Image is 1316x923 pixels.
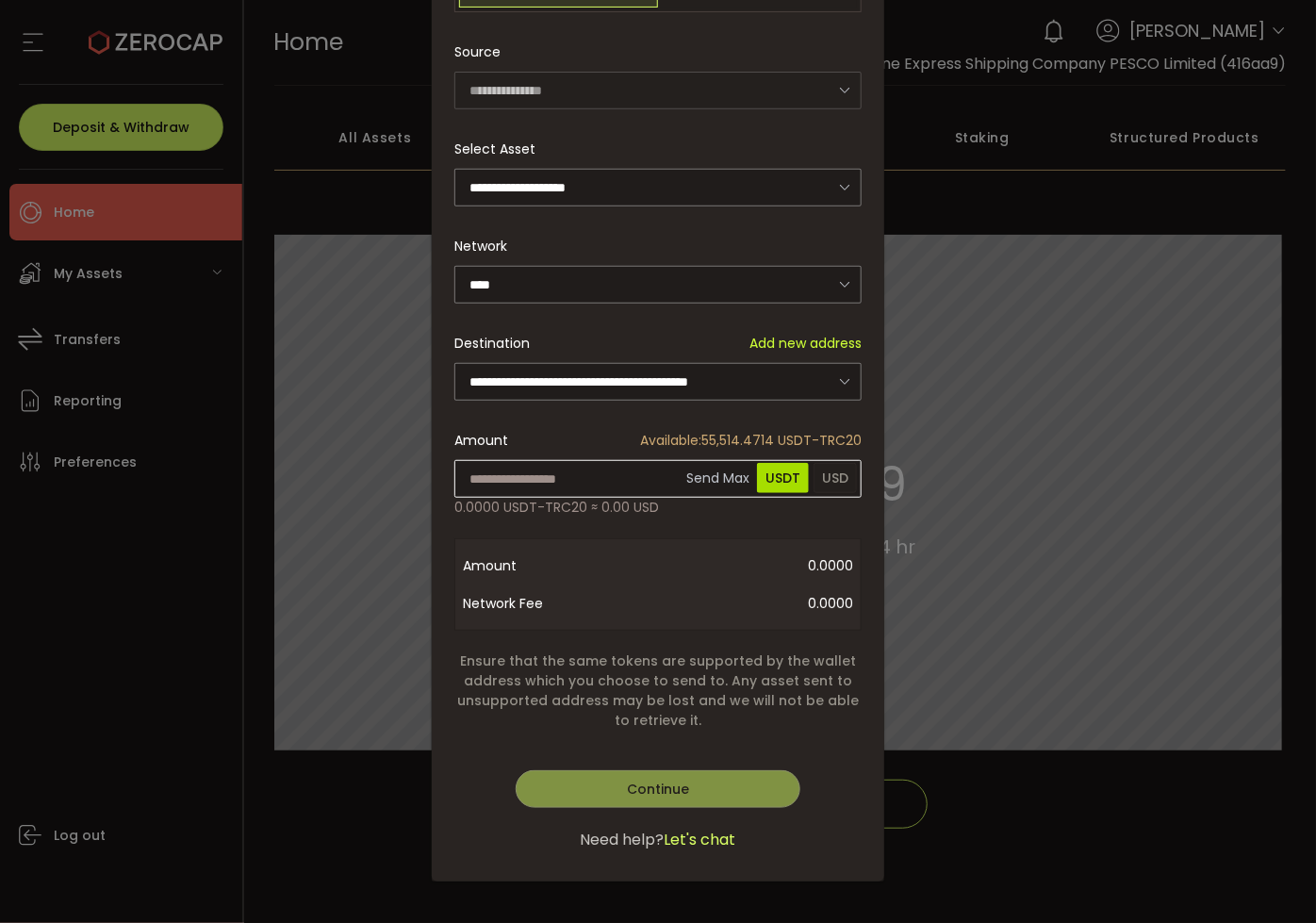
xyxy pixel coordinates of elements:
[463,585,614,622] span: Network Fee
[640,431,701,450] span: Available:
[454,498,659,518] span: 0.0000 USDT-TRC20 ≈ 0.00 USD
[454,431,508,451] span: Amount
[454,237,518,255] label: Network
[463,547,614,585] span: Amount
[454,334,530,353] span: Destination
[454,651,862,731] span: Ensure that the same tokens are supported by the wallet address which you choose to send to. Any ...
[665,829,736,851] span: Let's chat
[1222,832,1316,923] iframe: Chat Widget
[627,780,689,799] span: Continue
[749,334,862,354] span: Add new address
[614,547,853,585] span: 0.0000
[757,463,809,493] span: USDT
[454,33,501,71] span: Source
[614,585,853,622] span: 0.0000
[814,463,857,493] span: USD
[581,829,665,851] span: Need help?
[516,770,800,808] button: Continue
[683,459,752,497] span: Send Max
[640,431,862,451] span: 55,514.4714 USDT-TRC20
[454,140,547,158] label: Select Asset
